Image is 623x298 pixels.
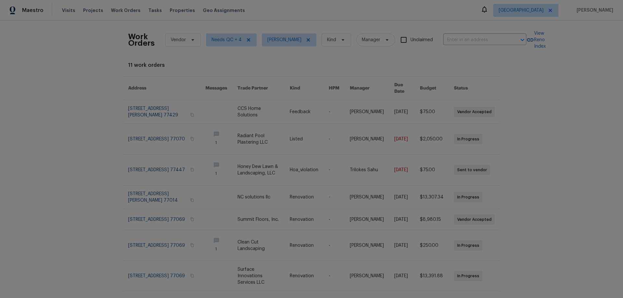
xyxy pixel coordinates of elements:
td: [PERSON_NAME] [345,209,389,230]
td: Radiant Pool Plastering LLC [232,124,285,155]
td: Honey Dew Lawn & Landscaping, LLC [232,155,285,185]
td: [PERSON_NAME] [345,230,389,261]
th: HPM [324,77,345,100]
span: Vendor [171,37,186,43]
td: - [324,155,345,185]
td: Clean Cut Landscaping [232,230,285,261]
td: [PERSON_NAME] [345,100,389,124]
button: Copy Address [189,216,195,222]
td: Hoa_violation [285,155,324,185]
td: Summit Floors, Inc. [232,209,285,230]
td: [PERSON_NAME] [345,185,389,209]
span: Kind [327,37,336,43]
td: Trilokes Sahu [345,155,389,185]
span: Projects [83,7,103,14]
th: Manager [345,77,389,100]
span: Maestro [22,7,43,14]
span: Manager [362,37,380,43]
td: Surface Innovations Services LLC [232,261,285,291]
td: - [324,261,345,291]
td: Renovation [285,185,324,209]
span: Geo Assignments [203,7,245,14]
span: Tasks [148,8,162,13]
td: - [324,100,345,124]
td: [PERSON_NAME] [345,261,389,291]
td: CCS Home Solutions [232,100,285,124]
button: Copy Address [189,242,195,248]
span: Needs QC + 4 [212,37,242,43]
td: - [324,185,345,209]
td: Renovation [285,209,324,230]
button: Open [518,35,527,44]
th: Messages [200,77,232,100]
button: Copy Address [189,112,195,118]
td: NC solutions llc [232,185,285,209]
button: Copy Address [189,136,195,142]
a: View Reno Index [526,30,546,50]
th: Address [123,77,200,100]
td: Listed [285,124,324,155]
th: Budget [415,77,449,100]
span: Work Orders [111,7,140,14]
span: Visits [62,7,75,14]
th: Kind [285,77,324,100]
div: 11 work orders [128,62,495,68]
span: Unclaimed [410,37,433,43]
span: [PERSON_NAME] [574,7,613,14]
h2: Work Orders [128,33,155,46]
span: Properties [170,7,195,14]
th: Due Date [389,77,415,100]
td: Renovation [285,261,324,291]
span: [PERSON_NAME] [267,37,301,43]
td: - [324,230,345,261]
button: Copy Address [189,167,195,173]
button: Copy Address [189,273,195,279]
th: Trade Partner [232,77,285,100]
td: Renovation [285,230,324,261]
input: Enter in an address [443,35,508,45]
td: Feedback [285,100,324,124]
button: Copy Address [189,197,195,203]
th: Status [449,77,500,100]
td: [PERSON_NAME] [345,124,389,155]
td: - [324,209,345,230]
td: - [324,124,345,155]
span: [GEOGRAPHIC_DATA] [499,7,544,14]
